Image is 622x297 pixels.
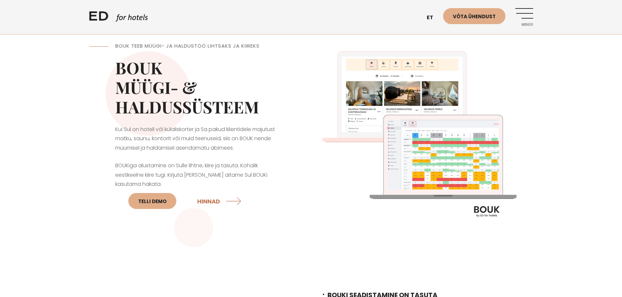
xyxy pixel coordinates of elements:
span: Menüü [515,23,533,27]
a: HINNAD [197,192,243,210]
a: Võta ühendust [443,8,505,24]
p: Kui Sul on hotell või külaliskorter ja Sa pakud klientidele majutust matku, saunu, kontorit või m... [115,125,285,153]
h2: BOUK MÜÜGI- & HALDUSSÜSTEEM [115,58,285,117]
a: Telli DEMO [128,193,176,209]
span: BOUK TEEB MÜÜGI- JA HALDUSTÖÖ LIHTSAKS JA KIIREKS [115,42,260,49]
p: BOUKiga alustamine on Sulle lihtne, kiire ja tasuta. Kohalik eestikeelne kiire tugi. Kirjuta [PER... [115,161,285,213]
a: et [423,10,443,26]
a: Menüü [515,8,533,26]
a: ED HOTELS [89,10,148,26]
